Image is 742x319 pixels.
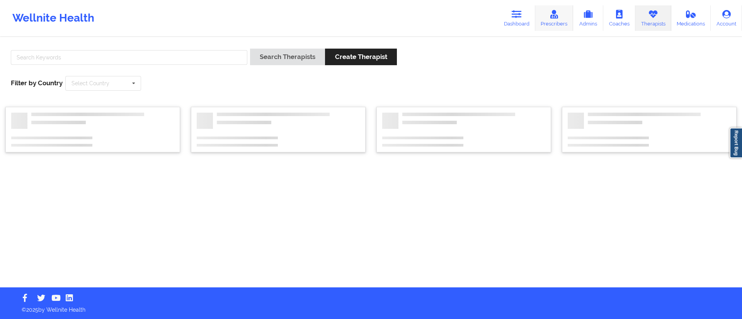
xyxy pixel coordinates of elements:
[711,5,742,31] a: Account
[250,49,325,65] button: Search Therapists
[573,5,603,31] a: Admins
[498,5,535,31] a: Dashboard
[730,128,742,158] a: Report Bug
[16,300,726,314] p: © 2025 by Wellnite Health
[671,5,711,31] a: Medications
[325,49,397,65] button: Create Therapist
[11,79,63,87] span: Filter by Country
[635,5,671,31] a: Therapists
[11,50,247,65] input: Search Keywords
[603,5,635,31] a: Coaches
[71,81,109,86] div: Select Country
[535,5,574,31] a: Prescribers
